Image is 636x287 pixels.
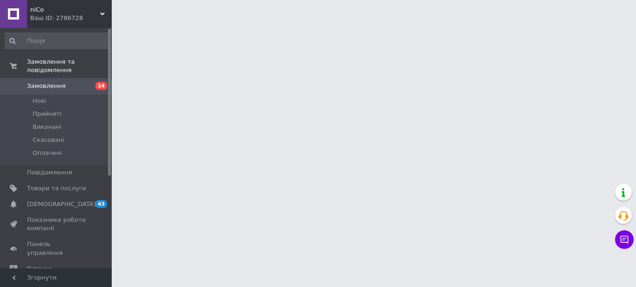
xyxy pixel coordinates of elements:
span: Оплачені [33,149,62,157]
span: 43 [95,200,107,208]
span: [DEMOGRAPHIC_DATA] [27,200,96,208]
span: 14 [95,82,107,90]
span: Повідомлення [27,168,72,177]
span: niCo [30,6,100,14]
button: Чат з покупцем [615,230,634,249]
span: Замовлення та повідомлення [27,58,112,74]
span: Замовлення [27,82,66,90]
div: Ваш ID: 2786728 [30,14,112,22]
span: Нові [33,97,46,105]
span: Скасовані [33,136,64,144]
span: Товари та послуги [27,184,86,193]
input: Пошук [5,33,110,49]
span: Показники роботи компанії [27,216,86,233]
span: Прийняті [33,110,61,118]
span: Виконані [33,123,61,131]
span: Відгуки [27,265,51,273]
span: Панель управління [27,240,86,257]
